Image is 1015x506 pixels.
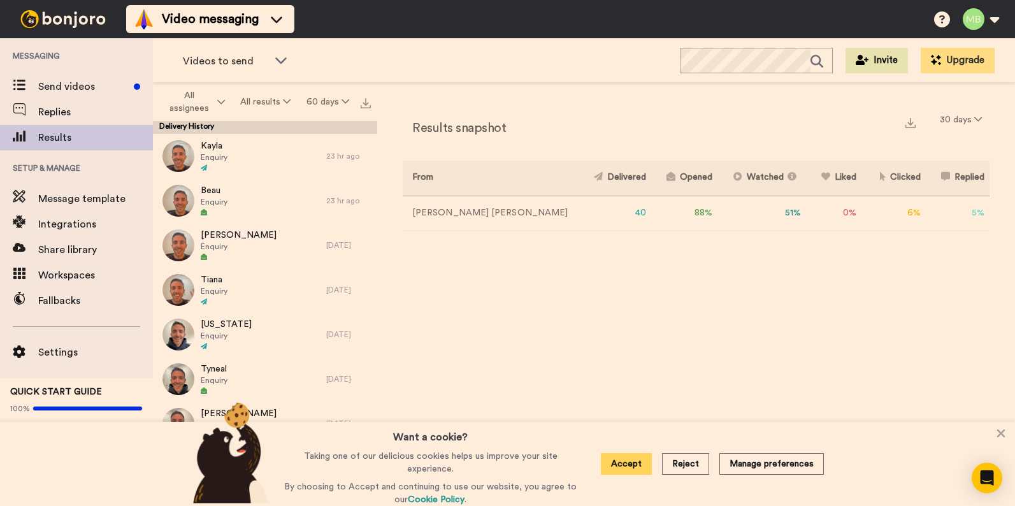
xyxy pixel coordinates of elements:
td: 5 % [926,196,990,231]
img: bear-with-cookie.png [182,401,276,503]
a: [US_STATE]Enquiry[DATE] [153,312,377,357]
a: TynealEnquiry[DATE] [153,357,377,401]
span: Kayla [201,140,227,152]
th: Clicked [861,161,926,196]
td: 40 [579,196,651,231]
button: Reject [662,453,709,475]
span: All assignees [163,89,215,115]
button: All assignees [155,84,233,120]
span: Tyneal [201,363,227,375]
img: b185c056-2b2a-44ed-b1f8-2fc164c67f37-thumb.jpg [162,140,194,172]
span: Tiana [201,273,227,286]
button: Accept [601,453,652,475]
th: Liked [806,161,861,196]
img: e95ba3f1-b0d5-4c9d-a0ca-55777ee291b1-thumb.jpg [162,185,194,217]
td: 6 % [861,196,926,231]
button: Invite [846,48,908,73]
span: QUICK START GUIDE [10,387,102,396]
span: Fallbacks [38,293,153,308]
span: Enquiry [201,197,227,207]
div: Delivery History [153,121,377,134]
a: BeauEnquiry23 hr ago [153,178,377,223]
span: Enquiry [201,286,227,296]
td: 0 % [806,196,861,231]
span: [PERSON_NAME] [201,229,277,242]
div: [DATE] [326,329,371,340]
button: 60 days [299,90,357,113]
div: 23 hr ago [326,196,371,206]
img: 0e71d9bd-d4bc-43b0-921a-c7289a94957c-thumb.jpg [162,363,194,395]
span: Results [38,130,153,145]
span: [US_STATE] [201,318,252,331]
a: [PERSON_NAME]Enquiry[DATE] [153,223,377,268]
div: [DATE] [326,374,371,384]
div: [DATE] [326,419,371,429]
th: Delivered [579,161,651,196]
div: [DATE] [326,285,371,295]
img: 401a2817-7a71-494a-b403-8c096519c5f0-thumb.jpg [162,274,194,306]
img: 7dce7a04-bbc8-4367-bc80-3798308098db-thumb.jpg [162,229,194,261]
span: Enquiry [201,331,252,341]
button: 30 days [932,108,990,131]
a: TianaEnquiry[DATE] [153,268,377,312]
span: Replies [38,105,153,120]
h3: Want a cookie? [393,422,468,445]
td: 88 % [651,196,717,231]
a: KaylaEnquiry23 hr ago [153,134,377,178]
a: [PERSON_NAME]Enquiry[DATE] [153,401,377,446]
button: Export a summary of each team member’s results that match this filter now. [902,113,919,131]
span: Enquiry [201,375,227,386]
td: 51 % [717,196,806,231]
th: Watched [717,161,806,196]
button: Manage preferences [719,453,824,475]
button: Upgrade [921,48,995,73]
td: [PERSON_NAME] [PERSON_NAME] [403,196,579,231]
img: fb8d83f3-760f-4631-a68f-7bf212da9022-thumb.jpg [162,408,194,440]
span: Workspaces [38,268,153,283]
span: Message template [38,191,153,206]
span: Settings [38,345,153,360]
span: Enquiry [201,242,277,252]
th: Replied [926,161,990,196]
img: bj-logo-header-white.svg [15,10,111,28]
img: 4d67b9d3-af3b-49af-81a0-200a71df0b87-thumb.jpg [162,319,194,351]
div: [DATE] [326,240,371,250]
span: Videos to send [183,54,268,69]
button: Export all results that match these filters now. [357,92,375,112]
span: Integrations [38,217,153,232]
button: All results [233,90,298,113]
h2: Results snapshot [403,121,506,135]
span: Send videos [38,79,129,94]
a: Cookie Policy [408,495,464,504]
span: Enquiry [201,152,227,163]
img: export.svg [905,118,916,128]
th: From [403,161,579,196]
span: 100% [10,403,30,414]
img: vm-color.svg [134,9,154,29]
div: 23 hr ago [326,151,371,161]
span: Video messaging [162,10,259,28]
span: Beau [201,184,227,197]
span: Share library [38,242,153,257]
div: Open Intercom Messenger [972,463,1002,493]
img: export.svg [361,98,371,108]
p: By choosing to Accept and continuing to use our website, you agree to our . [281,481,580,506]
th: Opened [651,161,717,196]
p: Taking one of our delicious cookies helps us improve your site experience. [281,450,580,475]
